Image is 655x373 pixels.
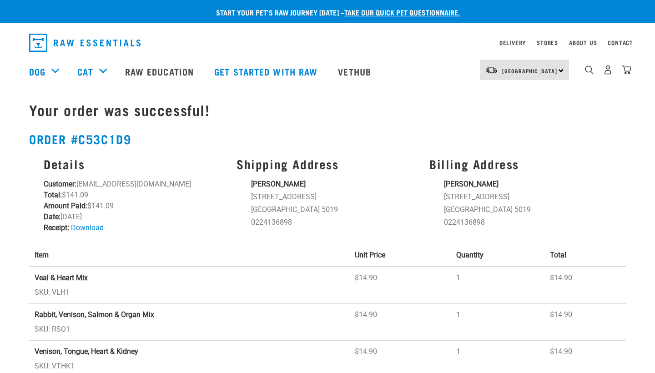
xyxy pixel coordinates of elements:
[544,244,626,267] th: Total
[451,267,544,304] td: 1
[622,65,631,75] img: home-icon@2x.png
[569,41,597,44] a: About Us
[585,66,594,74] img: home-icon-1@2x.png
[35,347,138,356] strong: Venison, Tongue, Heart & Kidney
[38,151,231,239] div: [EMAIL_ADDRESS][DOMAIN_NAME] $141.09 $141.09 [DATE]
[485,66,498,74] img: van-moving.png
[29,34,141,52] img: Raw Essentials Logo
[537,41,558,44] a: Stores
[205,53,329,90] a: Get started with Raw
[429,157,611,171] h3: Billing Address
[344,10,460,14] a: take our quick pet questionnaire.
[608,41,633,44] a: Contact
[544,304,626,341] td: $14.90
[444,180,499,188] strong: [PERSON_NAME]
[544,267,626,304] td: $14.90
[251,180,306,188] strong: [PERSON_NAME]
[29,65,45,78] a: Dog
[44,191,62,199] strong: Total:
[44,212,60,221] strong: Date:
[29,244,349,267] th: Item
[22,30,633,55] nav: dropdown navigation
[349,267,451,304] td: $14.90
[349,244,451,267] th: Unit Price
[329,53,383,90] a: Vethub
[77,65,93,78] a: Cat
[502,69,557,72] span: [GEOGRAPHIC_DATA]
[44,157,226,171] h3: Details
[29,304,349,341] td: SKU: RSO1
[29,132,626,146] h2: Order #c53c1d9
[71,223,104,232] a: Download
[44,202,87,210] strong: Amount Paid:
[451,304,544,341] td: 1
[251,192,418,202] li: [STREET_ADDRESS]
[251,204,418,215] li: [GEOGRAPHIC_DATA] 5019
[451,244,544,267] th: Quantity
[603,65,613,75] img: user.png
[349,304,451,341] td: $14.90
[237,157,418,171] h3: Shipping Address
[444,192,611,202] li: [STREET_ADDRESS]
[44,180,76,188] strong: Customer:
[44,223,69,232] strong: Receipt:
[499,41,526,44] a: Delivery
[116,53,205,90] a: Raw Education
[444,204,611,215] li: [GEOGRAPHIC_DATA] 5019
[29,267,349,304] td: SKU: VLH1
[251,217,418,228] li: 0224136898
[35,273,88,282] strong: Veal & Heart Mix
[35,310,154,319] strong: Rabbit, Venison, Salmon & Organ Mix
[444,217,611,228] li: 0224136898
[29,101,626,118] h1: Your order was successful!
